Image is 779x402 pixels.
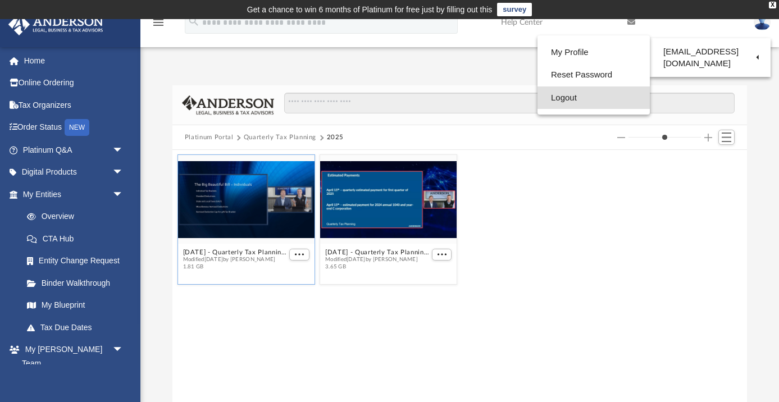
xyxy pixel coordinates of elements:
[152,16,165,29] i: menu
[8,139,140,161] a: Platinum Q&Aarrow_drop_down
[325,256,429,263] span: Modified [DATE] by [PERSON_NAME]
[8,72,140,94] a: Online Ordering
[112,183,135,206] span: arrow_drop_down
[327,133,344,143] button: 2025
[112,339,135,362] span: arrow_drop_down
[8,161,140,184] a: Digital Productsarrow_drop_down
[537,63,650,86] a: Reset Password
[325,263,429,271] span: 3.65 GB
[16,272,140,294] a: Binder Walkthrough
[188,15,200,28] i: search
[650,41,771,74] a: [EMAIL_ADDRESS][DOMAIN_NAME]
[112,139,135,162] span: arrow_drop_down
[183,249,286,256] button: [DATE] - Quarterly Tax Planning Replay.mp4
[325,249,429,256] button: [DATE] - Quarterly Tax Planning Replay.mp4
[289,249,309,261] button: More options
[16,205,140,228] a: Overview
[183,256,286,263] span: Modified [DATE] by [PERSON_NAME]
[185,133,234,143] button: Platinum Portal
[247,3,493,16] div: Get a chance to win 6 months of Platinum for free just by filling out this
[704,134,712,141] button: Increase column size
[769,2,776,8] div: close
[537,86,650,109] a: Logout
[16,316,140,339] a: Tax Due Dates
[152,21,165,29] a: menu
[16,294,135,317] a: My Blueprint
[8,339,135,374] a: My [PERSON_NAME] Teamarrow_drop_down
[112,161,135,184] span: arrow_drop_down
[8,94,140,116] a: Tax Organizers
[754,14,771,30] img: User Pic
[8,116,140,139] a: Order StatusNEW
[65,119,89,136] div: NEW
[244,133,316,143] button: Quarterly Tax Planning
[497,3,532,16] a: survey
[617,134,625,141] button: Decrease column size
[8,183,140,205] a: My Entitiesarrow_drop_down
[8,49,140,72] a: Home
[537,41,650,64] a: My Profile
[432,249,452,261] button: More options
[16,227,140,250] a: CTA Hub
[718,130,735,145] button: Switch to List View
[284,93,735,114] input: Search files and folders
[183,263,286,271] span: 1.81 GB
[5,13,107,35] img: Anderson Advisors Platinum Portal
[628,134,701,141] input: Column size
[16,250,140,272] a: Entity Change Request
